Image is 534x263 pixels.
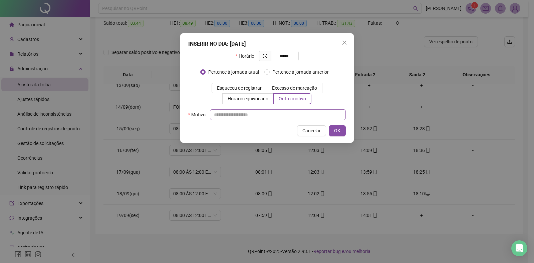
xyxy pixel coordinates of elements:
span: clock-circle [263,54,267,58]
button: OK [329,125,346,136]
span: Horário equivocado [228,96,268,101]
span: Pertence à jornada atual [206,68,262,76]
span: Pertence à jornada anterior [270,68,331,76]
button: Cancelar [297,125,326,136]
span: Esqueceu de registrar [217,85,262,91]
span: OK [334,127,340,134]
span: Excesso de marcação [272,85,317,91]
span: Outro motivo [279,96,306,101]
label: Horário [235,51,258,61]
div: Open Intercom Messenger [511,240,527,256]
label: Motivo [188,109,210,120]
span: close [342,40,347,45]
span: Cancelar [302,127,321,134]
div: INSERIR NO DIA : [DATE] [188,40,346,48]
button: Close [339,37,350,48]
